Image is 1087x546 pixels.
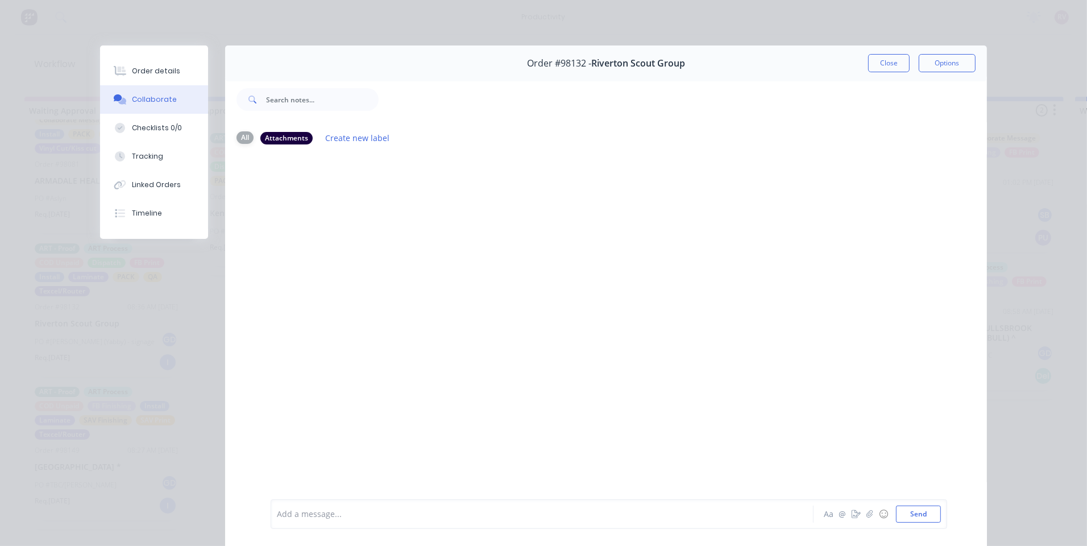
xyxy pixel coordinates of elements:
input: Search notes... [266,88,379,111]
div: Attachments [260,132,313,144]
button: Linked Orders [100,171,208,199]
button: Timeline [100,199,208,227]
div: Linked Orders [132,180,181,190]
button: Send [896,506,941,523]
button: Aa [822,507,836,521]
div: Timeline [132,208,162,218]
button: Create new label [320,130,396,146]
button: Close [868,54,910,72]
button: Checklists 0/0 [100,114,208,142]
div: Tracking [132,151,163,162]
button: Order details [100,57,208,85]
div: Order details [132,66,180,76]
span: Riverton Scout Group [591,58,685,69]
button: Tracking [100,142,208,171]
div: Collaborate [132,94,177,105]
span: Order #98132 - [527,58,591,69]
div: Checklists 0/0 [132,123,182,133]
button: @ [836,507,849,521]
button: ☺ [877,507,890,521]
button: Collaborate [100,85,208,114]
div: All [237,131,254,144]
button: Options [919,54,976,72]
